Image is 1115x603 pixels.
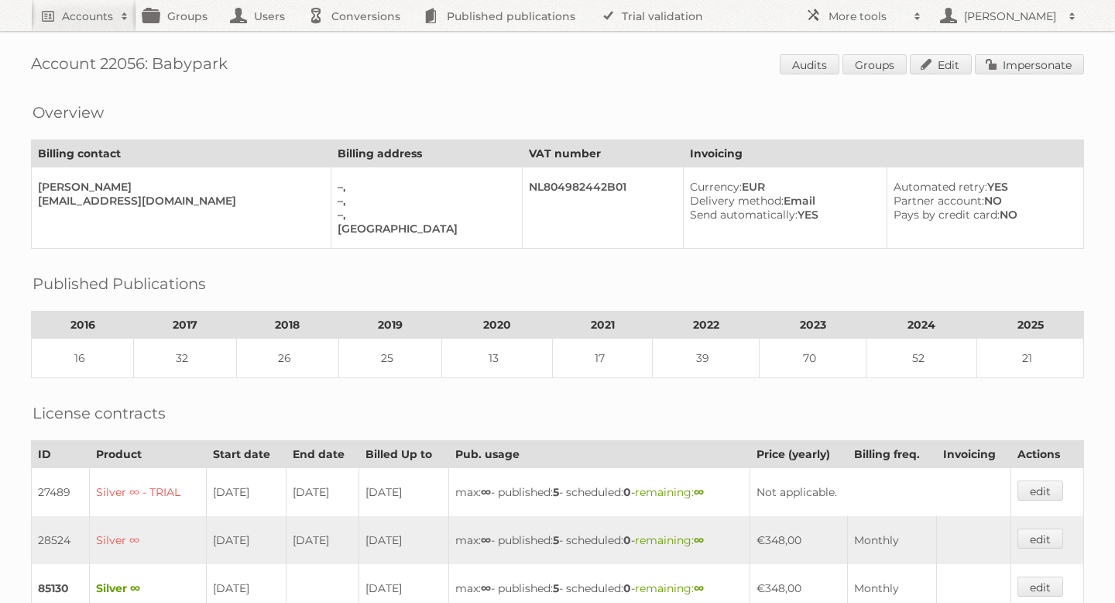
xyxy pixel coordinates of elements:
[694,533,704,547] strong: ∞
[338,194,510,208] div: –,
[694,581,704,595] strong: ∞
[894,180,1072,194] div: YES
[448,441,750,468] th: Pub. usage
[894,194,1072,208] div: NO
[359,441,449,468] th: Billed Up to
[690,180,874,194] div: EUR
[750,468,1010,517] td: Not applicable.
[38,194,318,208] div: [EMAIL_ADDRESS][DOMAIN_NAME]
[90,468,207,517] td: Silver ∞ - TRIAL
[338,180,510,194] div: –,
[523,140,684,167] th: VAT number
[552,312,653,339] th: 2021
[690,208,874,222] div: YES
[553,581,559,595] strong: 5
[90,516,207,564] td: Silver ∞
[750,441,848,468] th: Price (yearly)
[760,339,866,378] td: 70
[1010,441,1084,468] th: Actions
[481,533,491,547] strong: ∞
[635,581,704,595] span: remaining:
[683,140,1083,167] th: Invoicing
[977,312,1084,339] th: 2025
[977,339,1084,378] td: 21
[653,339,760,378] td: 39
[32,312,134,339] th: 2016
[635,485,704,499] span: remaining:
[331,140,523,167] th: Billing address
[866,339,976,378] td: 52
[848,516,937,564] td: Monthly
[866,312,976,339] th: 2024
[780,54,839,74] a: Audits
[338,222,510,236] div: [GEOGRAPHIC_DATA]
[62,9,113,24] h2: Accounts
[448,468,750,517] td: max: - published: - scheduled: -
[653,312,760,339] th: 2022
[623,485,631,499] strong: 0
[134,339,236,378] td: 32
[690,194,784,208] span: Delivery method:
[1017,481,1063,501] a: edit
[481,485,491,499] strong: ∞
[33,272,206,295] h2: Published Publications
[894,180,987,194] span: Automated retry:
[623,581,631,595] strong: 0
[32,516,90,564] td: 28524
[236,339,338,378] td: 26
[623,533,631,547] strong: 0
[207,516,286,564] td: [DATE]
[32,140,331,167] th: Billing contact
[286,468,359,517] td: [DATE]
[553,485,559,499] strong: 5
[32,339,134,378] td: 16
[848,441,937,468] th: Billing freq.
[286,441,359,468] th: End date
[236,312,338,339] th: 2018
[448,516,750,564] td: max: - published: - scheduled: -
[90,441,207,468] th: Product
[481,581,491,595] strong: ∞
[286,516,359,564] td: [DATE]
[694,485,704,499] strong: ∞
[760,312,866,339] th: 2023
[960,9,1061,24] h2: [PERSON_NAME]
[32,468,90,517] td: 27489
[1017,577,1063,597] a: edit
[523,167,684,249] td: NL804982442B01
[441,312,552,339] th: 2020
[635,533,704,547] span: remaining:
[910,54,972,74] a: Edit
[975,54,1084,74] a: Impersonate
[829,9,906,24] h2: More tools
[894,208,1000,222] span: Pays by credit card:
[553,533,559,547] strong: 5
[690,194,874,208] div: Email
[338,208,510,222] div: –,
[690,208,798,222] span: Send automatically:
[842,54,907,74] a: Groups
[1017,529,1063,549] a: edit
[359,516,449,564] td: [DATE]
[339,339,441,378] td: 25
[359,468,449,517] td: [DATE]
[207,468,286,517] td: [DATE]
[134,312,236,339] th: 2017
[552,339,653,378] td: 17
[750,516,848,564] td: €348,00
[894,194,984,208] span: Partner account:
[207,441,286,468] th: Start date
[441,339,552,378] td: 13
[33,401,166,425] h2: License contracts
[894,208,1072,222] div: NO
[32,441,90,468] th: ID
[31,54,1084,78] h1: Account 22056: Babypark
[38,180,318,194] div: [PERSON_NAME]
[936,441,1010,468] th: Invoicing
[339,312,441,339] th: 2019
[33,101,104,124] h2: Overview
[690,180,742,194] span: Currency:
